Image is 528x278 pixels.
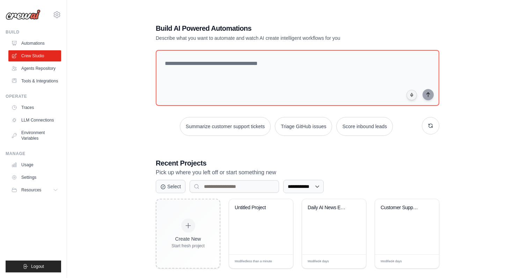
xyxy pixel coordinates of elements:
[156,158,439,168] h3: Recent Projects
[422,117,439,134] button: Get new suggestions
[8,75,61,87] a: Tools & Integrations
[31,264,44,269] span: Logout
[8,50,61,61] a: Crew Studio
[275,117,332,136] button: Triage GitHub issues
[235,205,277,211] div: Untitled Project
[308,259,329,264] span: Modified 4 days
[171,235,205,242] div: Create New
[6,94,61,99] div: Operate
[6,151,61,156] div: Manage
[156,180,185,193] button: Select
[423,259,428,264] span: Edit
[8,102,61,113] a: Traces
[350,259,355,264] span: Edit
[6,29,61,35] div: Build
[8,159,61,170] a: Usage
[156,168,439,177] p: Pick up where you left off or start something new
[336,117,393,136] button: Score inbound leads
[8,115,61,126] a: LLM Connections
[8,38,61,49] a: Automations
[8,172,61,183] a: Settings
[171,243,205,249] div: Start fresh project
[8,184,61,196] button: Resources
[406,90,417,100] button: Click to speak your automation idea
[6,9,41,20] img: Logo
[180,117,271,136] button: Summarize customer support tickets
[381,205,423,211] div: Customer Support Ticket Analysis & Response System
[8,127,61,144] a: Environment Variables
[8,63,61,74] a: Agents Repository
[277,259,283,264] span: Edit
[235,259,272,264] span: Modified less than a minute
[308,205,350,211] div: Daily AI News Email Briefing
[156,23,390,33] h1: Build AI Powered Automations
[21,187,41,193] span: Resources
[6,261,61,272] button: Logout
[156,35,390,42] p: Describe what you want to automate and watch AI create intelligent workflows for you
[381,259,402,264] span: Modified 4 days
